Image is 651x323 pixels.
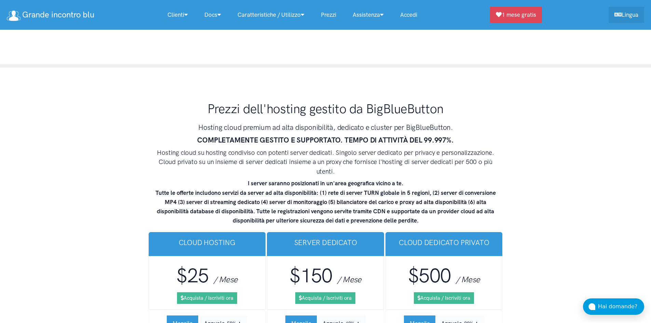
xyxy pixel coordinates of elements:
div: Hai domande? [598,302,644,311]
h3: Cloud dedicato privato [391,238,497,247]
img: logo [7,11,21,21]
a: Grande incontro blu [7,8,94,22]
a: Lingua [609,7,644,23]
span: $150 [289,264,333,287]
a: Assistenza [344,8,392,22]
span: $25 [176,264,208,287]
a: Prezzi [313,8,344,22]
a: Acquista / Iscriviti ora [414,292,474,304]
a: Acquista / Iscriviti ora [177,292,237,304]
a: Docs [196,8,229,22]
a: Caratteristiche / Utilizzo [229,8,313,22]
h3: Hosting cloud premium ad alta disponibilità, dedicato e cluster per BigBlueButton. [155,122,497,132]
a: Accedi [392,8,425,22]
a: Clienti [159,8,196,22]
span: / Mese [456,274,480,284]
span: / Mese [214,274,238,284]
a: 1 mese gratis [490,7,542,23]
strong: COMPLETAMENTE GESTITO E SUPPORTATO. TEMPO DI ATTIVITÀ DEL 99.997%. [197,136,453,144]
a: Acquista / Iscriviti ora [295,292,355,304]
h3: cloud hosting [154,238,260,247]
h3: Server Dedicato [272,238,379,247]
button: Hai domande? [583,298,644,315]
span: / Mese [337,274,362,284]
strong: I server saranno posizionati in un'area geografica vicino a te. Tutte le offerte includono serviz... [155,180,496,224]
h4: Hosting cloud su hosting condiviso con potenti server dedicati. Singolo server dedicato per priva... [155,148,497,176]
span: $500 [408,264,451,287]
h1: Prezzi dell'hosting gestito da BigBlueButton [155,100,497,117]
